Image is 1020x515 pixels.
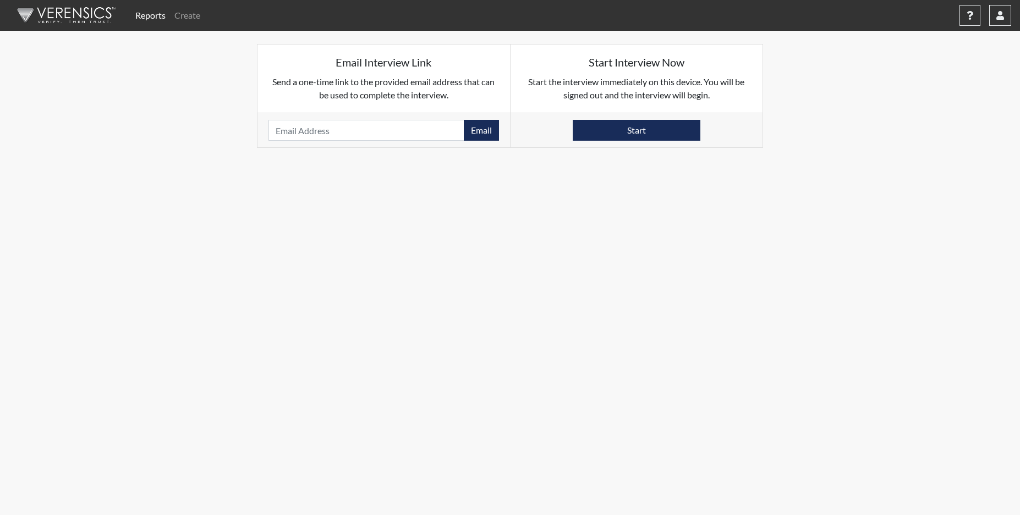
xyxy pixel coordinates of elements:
[268,75,499,102] p: Send a one-time link to the provided email address that can be used to complete the interview.
[268,56,499,69] h5: Email Interview Link
[268,120,464,141] input: Email Address
[131,4,170,26] a: Reports
[522,75,752,102] p: Start the interview immediately on this device. You will be signed out and the interview will begin.
[170,4,205,26] a: Create
[464,120,499,141] button: Email
[573,120,700,141] button: Start
[522,56,752,69] h5: Start Interview Now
